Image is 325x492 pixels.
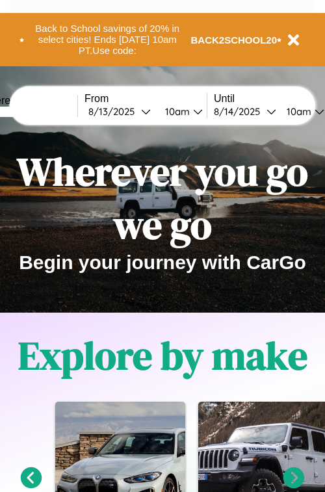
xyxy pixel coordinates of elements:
b: BACK2SCHOOL20 [191,34,278,45]
div: 10am [159,105,193,118]
button: Back to School savings of 20% in select cities! Ends [DATE] 10am PT.Use code: [24,19,191,60]
div: 8 / 13 / 2025 [88,105,141,118]
label: From [84,93,207,105]
h1: Explore by make [18,329,307,382]
button: 10am [155,105,207,118]
div: 10am [280,105,315,118]
div: 8 / 14 / 2025 [214,105,266,118]
button: 8/13/2025 [84,105,155,118]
